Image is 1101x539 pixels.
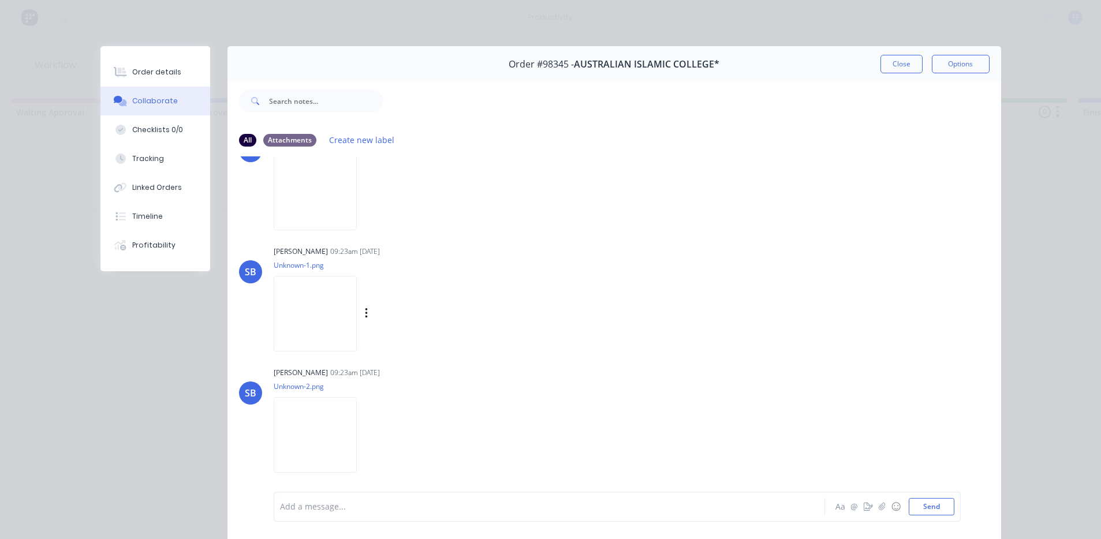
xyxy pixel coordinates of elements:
button: Create new label [323,132,401,148]
button: ☺ [889,500,903,514]
button: Options [932,55,990,73]
div: 09:23am [DATE] [330,368,380,378]
div: Checklists 0/0 [132,125,183,135]
button: @ [848,500,861,514]
button: Send [909,498,954,515]
p: Unknown-2.png [274,381,368,391]
div: All [239,134,256,147]
div: [PERSON_NAME] [274,246,328,257]
button: Profitability [100,231,210,260]
button: Tracking [100,144,210,173]
div: SB [245,386,256,400]
div: 09:23am [DATE] [330,246,380,257]
button: Linked Orders [100,173,210,202]
span: Order #98345 - [509,59,574,70]
input: Search notes... [269,89,383,113]
button: Order details [100,58,210,87]
div: Collaborate [132,96,178,106]
button: Aa [834,500,848,514]
button: Collaborate [100,87,210,115]
div: SB [245,265,256,279]
div: Linked Orders [132,182,182,193]
div: Order details [132,67,181,77]
button: Timeline [100,202,210,231]
button: Checklists 0/0 [100,115,210,144]
span: AUSTRALIAN ISLAMIC COLLEGE* [574,59,719,70]
div: Profitability [132,240,176,250]
div: Tracking [132,154,164,164]
p: Unknown-1.png [274,260,486,270]
div: Attachments [263,134,316,147]
div: Timeline [132,211,163,222]
div: [PERSON_NAME] [274,368,328,378]
button: Close [880,55,923,73]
